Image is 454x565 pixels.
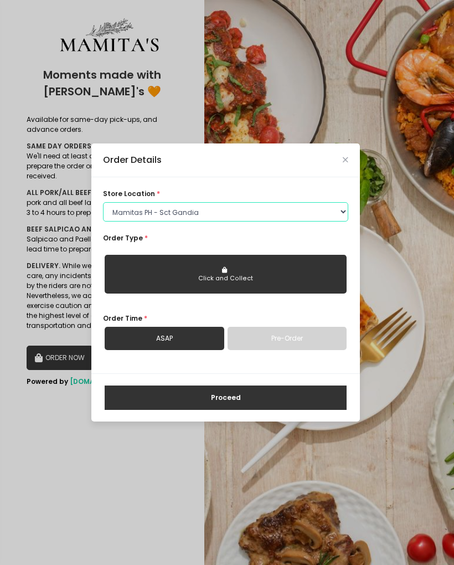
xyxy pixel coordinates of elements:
button: Click and Collect [105,255,347,294]
button: Close [343,157,348,163]
div: Order Details [103,153,162,167]
div: Click and Collect [112,274,339,283]
span: Order Time [103,314,142,323]
span: store location [103,189,155,198]
span: Order Type [103,233,143,243]
button: Proceed [105,386,347,410]
a: ASAP [105,327,224,350]
a: Pre-Order [228,327,347,350]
